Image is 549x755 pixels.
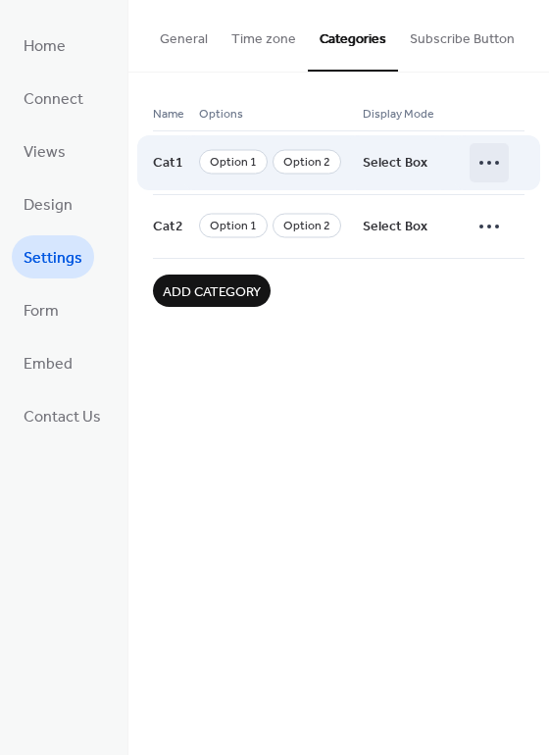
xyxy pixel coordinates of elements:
span: Contact Us [24,402,101,433]
span: Views [24,137,66,169]
span: Home [24,31,66,63]
span: Option 1 [199,150,268,175]
a: Settings [12,235,94,278]
span: Display Mode [363,104,434,125]
a: Form [12,288,71,331]
span: Name [153,104,184,125]
span: Option 2 [273,150,341,175]
a: Design [12,182,84,226]
span: Add category [163,282,261,303]
span: Form [24,296,59,327]
span: Option 1 [199,214,268,238]
button: Add category [153,275,271,307]
span: Embed [24,349,73,380]
span: Cat1 [153,145,183,182]
a: Connect [12,76,95,120]
span: Select Box [363,209,427,246]
a: Home [12,24,77,67]
span: Option 2 [273,214,341,238]
span: Select Box [363,145,427,182]
span: Connect [24,84,83,116]
a: Contact Us [12,394,113,437]
a: Views [12,129,77,173]
span: Cat2 [153,209,183,246]
span: Options [199,104,243,125]
a: Embed [12,341,84,384]
span: Settings [24,243,82,275]
span: Design [24,190,73,222]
